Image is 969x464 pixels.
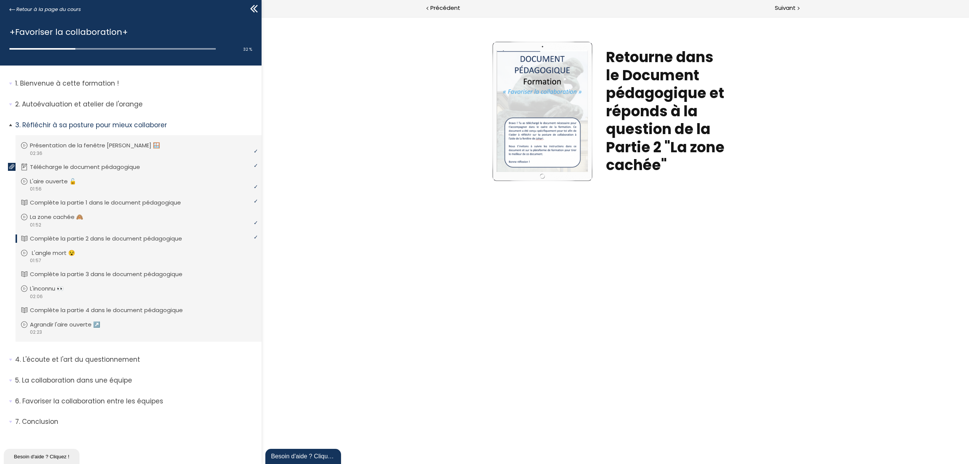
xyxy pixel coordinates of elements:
[15,376,20,385] span: 5.
[30,163,151,171] p: Télécharge le document pédagogique
[30,222,41,228] span: 01:52
[15,376,256,385] p: La collaboration dans une équipe
[15,79,18,88] span: 1.
[430,3,460,13] span: Précédent
[15,79,256,88] p: Bienvenue à cette formation !
[15,100,256,109] p: Autoévaluation et atelier de l'orange
[15,397,20,406] span: 6.
[9,25,248,39] h1: +Favoriser la collaboration+
[15,120,20,130] span: 3.
[30,234,193,243] p: Complète la partie 2 dans le document pédagogique
[4,431,81,447] iframe: chat widget
[243,47,252,52] span: 32 %
[15,417,20,427] span: 7.
[15,355,21,364] span: 4.
[15,397,256,406] p: Favoriser la collaboration entre les équipes
[30,177,88,186] p: L'aire ouverte 🔓
[30,150,42,157] span: 02:36
[30,257,41,264] span: 01:57
[4,447,81,464] iframe: chat widget
[15,100,20,109] span: 2.
[30,213,95,221] p: La zone cachée 🙈
[15,355,256,364] p: L'écoute et l'art du questionnement
[30,141,171,150] p: Présentation de la fenêtre [PERSON_NAME] 🪟
[344,31,467,158] h1: Retourne dans le Document pédagogique et réponds à la question de la Partie 2 "La zone cachée"
[30,198,192,207] p: Complète la partie 1 dans le document pédagogique
[9,5,81,14] a: Retour à la page du cours
[775,3,796,13] span: Suivant
[30,186,42,192] span: 01:56
[32,249,87,257] p: L'angle mort 😵
[16,5,81,14] span: Retour à la page du cours
[15,120,256,130] p: Réfléchir à sa posture pour mieux collaborer
[15,417,256,427] p: Conclusion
